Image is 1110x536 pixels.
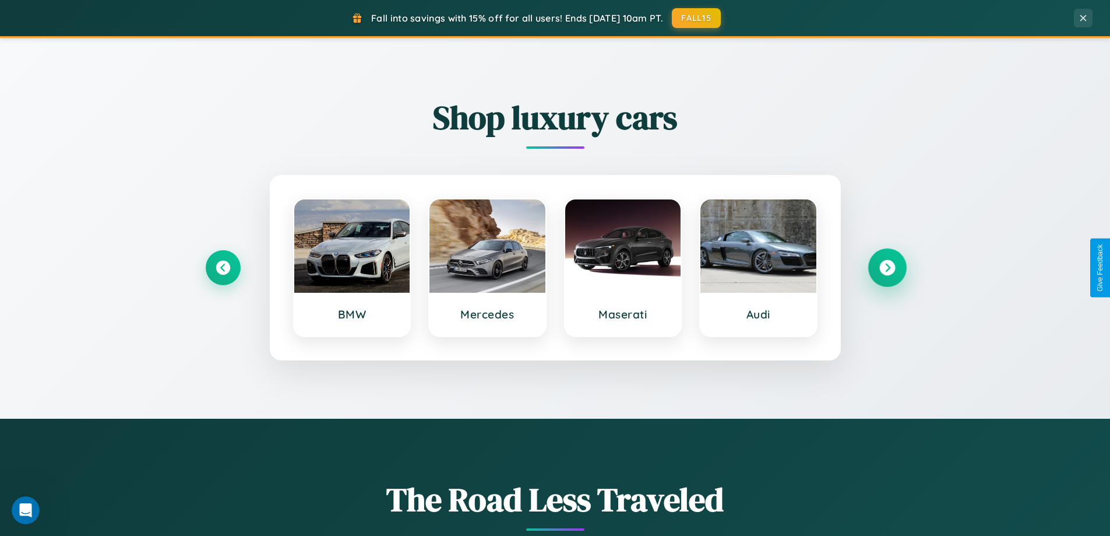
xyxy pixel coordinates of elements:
[371,12,663,24] span: Fall into savings with 15% off for all users! Ends [DATE] 10am PT.
[206,477,905,522] h1: The Road Less Traveled
[306,307,399,321] h3: BMW
[712,307,805,321] h3: Audi
[577,307,669,321] h3: Maserati
[206,95,905,140] h2: Shop luxury cars
[441,307,534,321] h3: Mercedes
[672,8,721,28] button: FALL15
[1096,244,1104,292] div: Give Feedback
[12,496,40,524] iframe: Intercom live chat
